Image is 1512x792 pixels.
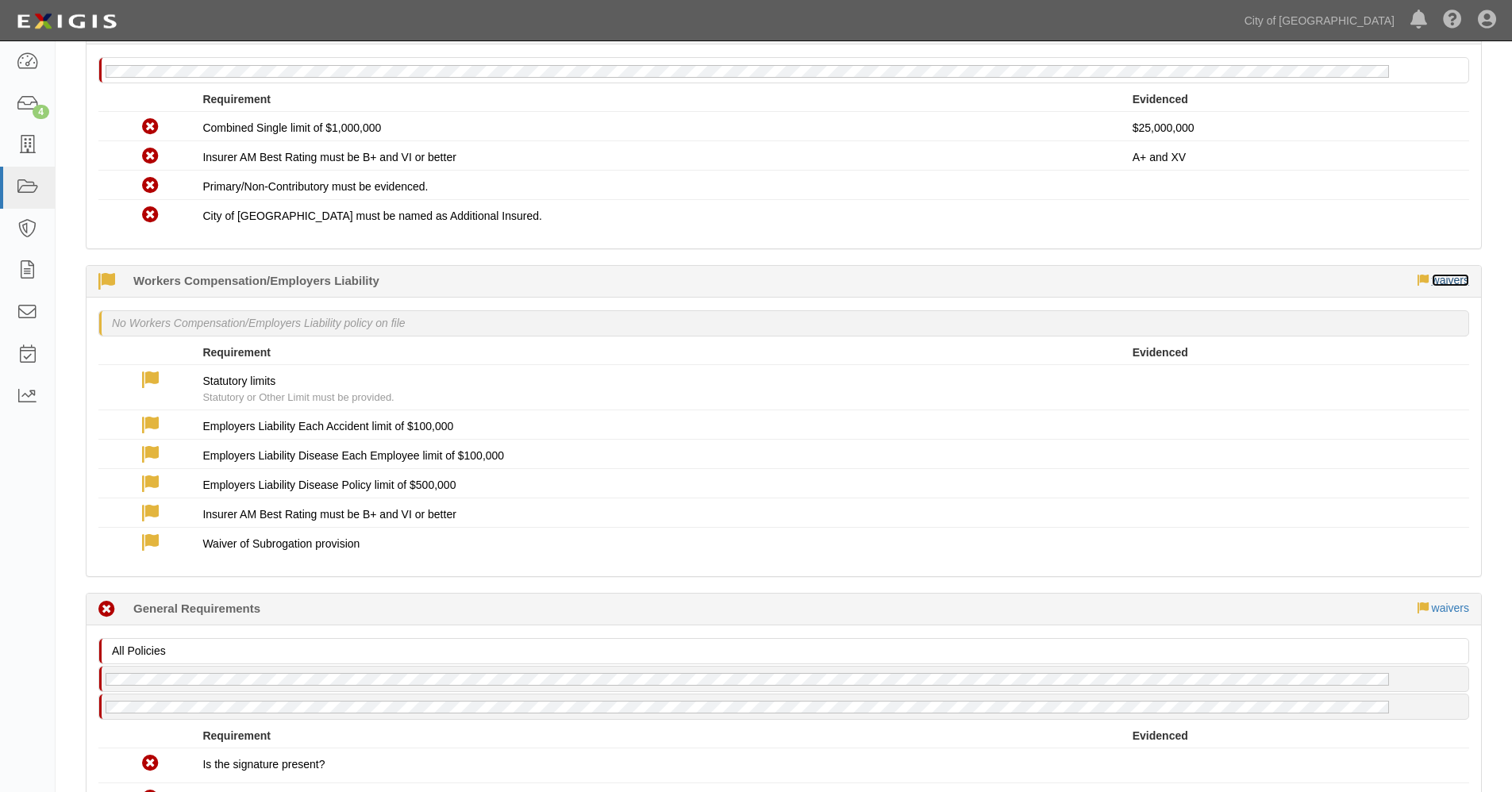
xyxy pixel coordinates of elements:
[1432,274,1469,286] a: waivers
[202,93,271,106] strong: Requirement
[142,119,159,136] i: Non-Compliant
[202,210,541,222] span: City of [GEOGRAPHIC_DATA] must be named as Additional Insured.
[1133,120,1457,136] p: $25,000,000
[142,148,159,165] i: Non-Compliant
[112,643,1464,659] p: All Policies
[112,315,406,331] p: No Workers Compensation/Employers Liability policy on file
[202,180,428,193] span: Primary/Non-Contributory must be evidenced.
[202,121,381,134] span: Combined Single limit of $1,000,000
[33,105,49,119] div: 4
[133,272,379,289] b: Workers Compensation/Employers Liability
[142,476,159,493] i: Waived
[98,602,115,618] i: Non-Compliant 45 days (since 07/01/2025)
[1133,93,1188,106] strong: Evidenced
[202,537,360,550] span: Waiver of Subrogation provision
[142,755,159,772] i: Non-Compliant
[202,151,456,163] span: Insurer AM Best Rating must be B+ and VI or better
[142,207,159,224] i: Non-Compliant
[98,274,115,290] i: Waived: not required 757 days (since 07/20/2023)
[202,391,394,403] span: Statutory or Other Limit must be provided.
[1237,5,1402,37] a: City of [GEOGRAPHIC_DATA]
[1133,729,1188,742] strong: Evidenced
[142,178,159,194] i: Non-Compliant
[202,479,456,491] span: Employers Liability Disease Policy limit of $500,000
[202,758,325,771] span: Is the signature present?
[142,535,159,552] i: Waived
[202,420,453,433] span: Employers Liability Each Accident limit of $100,000
[142,417,159,434] i: Waived
[202,729,271,742] strong: Requirement
[142,447,159,463] i: Waived
[202,449,504,462] span: Employers Liability Disease Each Employee limit of $100,000
[98,640,1473,652] a: All Policies
[12,7,121,36] img: logo-5460c22ac91f19d4615b14bd174203de0afe785f0fc80cf4dbbc73dc1793850b.png
[1133,149,1457,165] p: A+ and XV
[142,372,159,389] i: Waived
[1133,346,1188,359] strong: Evidenced
[1443,11,1462,30] i: Help Center - Complianz
[202,346,271,359] strong: Requirement
[1432,602,1469,614] a: waivers
[202,375,275,387] span: Statutory limits
[202,508,456,521] span: Insurer AM Best Rating must be B+ and VI or better
[142,506,159,522] i: Waived
[133,600,260,617] b: General Requirements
